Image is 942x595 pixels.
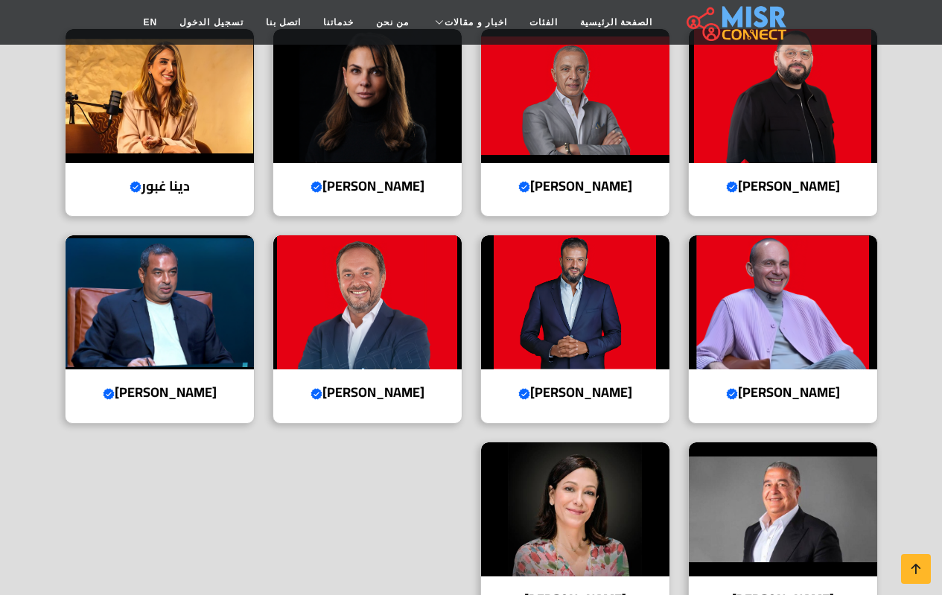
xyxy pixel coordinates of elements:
span: اخبار و مقالات [445,16,507,29]
img: هيلدا لوقا [273,29,462,163]
a: الفئات [518,8,569,36]
img: أيمن ممدوح [481,235,669,369]
h4: [PERSON_NAME] [700,384,866,401]
a: أحمد طارق خليل [PERSON_NAME] [264,235,471,424]
a: اتصل بنا [255,8,312,36]
img: main.misr_connect [687,4,786,41]
img: أحمد طارق خليل [273,235,462,369]
svg: Verified account [130,181,141,193]
svg: Verified account [726,181,738,193]
svg: Verified account [518,388,530,400]
h4: [PERSON_NAME] [492,384,658,401]
a: أحمد السويدي [PERSON_NAME] [471,28,679,217]
img: أحمد السويدي [481,29,669,163]
a: اخبار و مقالات [420,8,518,36]
a: محمد فاروق [PERSON_NAME] [679,235,887,424]
a: تسجيل الدخول [168,8,254,36]
a: الصفحة الرئيسية [569,8,663,36]
h4: [PERSON_NAME] [77,384,243,401]
h4: [PERSON_NAME] [492,178,658,194]
a: هيلدا لوقا [PERSON_NAME] [264,28,471,217]
a: محمد إسماعيل منصور [PERSON_NAME] [56,235,264,424]
svg: Verified account [518,181,530,193]
svg: Verified account [311,388,322,400]
a: من نحن [365,8,420,36]
a: EN [133,8,169,36]
h4: [PERSON_NAME] [284,384,451,401]
img: محمد فاروق [689,235,877,369]
a: دينا غبور دينا غبور [56,28,264,217]
svg: Verified account [726,388,738,400]
img: مني عطايا [481,442,669,576]
img: محمد إسماعيل منصور [66,235,254,369]
img: عبد الله سلام [689,29,877,163]
img: دينا غبور [66,29,254,163]
h4: [PERSON_NAME] [700,178,866,194]
a: خدماتنا [312,8,365,36]
svg: Verified account [311,181,322,193]
img: ياسين منصور [689,442,877,576]
h4: [PERSON_NAME] [284,178,451,194]
a: أيمن ممدوح [PERSON_NAME] [471,235,679,424]
h4: دينا غبور [77,178,243,194]
a: عبد الله سلام [PERSON_NAME] [679,28,887,217]
svg: Verified account [103,388,115,400]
